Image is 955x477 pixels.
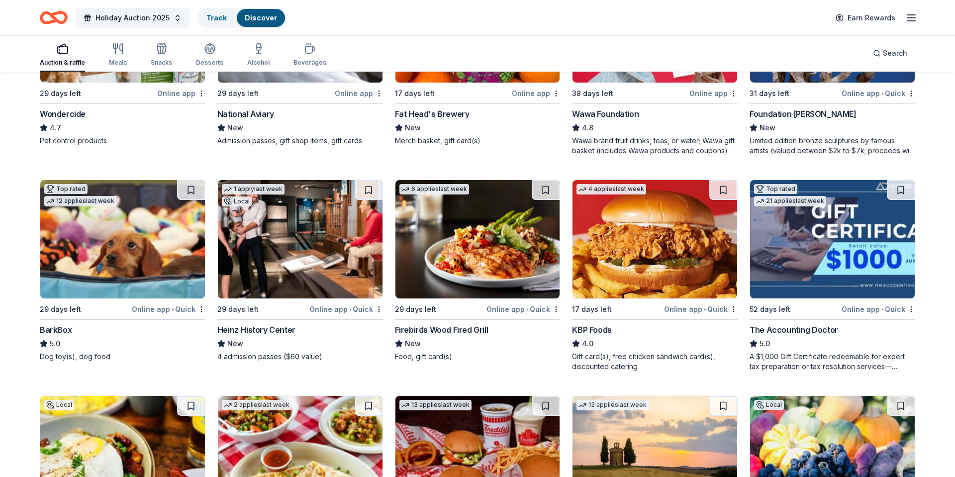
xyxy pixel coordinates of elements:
span: New [405,122,421,134]
div: 31 days left [750,88,789,99]
div: 13 applies last week [576,400,649,410]
span: • [881,90,883,97]
div: A $1,000 Gift Certificate redeemable for expert tax preparation or tax resolution services—recipi... [750,352,915,372]
div: Wondercide [40,108,86,120]
img: Image for KBP Foods [573,180,737,298]
div: Desserts [196,59,223,67]
div: 12 applies last week [44,196,116,206]
div: Meals [109,59,127,67]
div: Wawa Foundation [572,108,639,120]
div: 29 days left [395,303,436,315]
div: Beverages [293,59,326,67]
button: Beverages [293,39,326,72]
a: Image for The Accounting DoctorTop rated21 applieslast week52 days leftOnline app•QuickThe Accoun... [750,180,915,372]
div: Alcohol [247,59,270,67]
div: Local [754,400,784,410]
span: • [172,305,174,313]
span: • [526,305,528,313]
div: Merch basket, gift card(s) [395,136,561,146]
div: Local [44,400,74,410]
span: New [227,122,243,134]
button: Alcohol [247,39,270,72]
a: Image for Firebirds Wood Fired Grill6 applieslast week29 days leftOnline app•QuickFirebirds Wood ... [395,180,561,362]
a: Earn Rewards [830,9,901,27]
div: Local [222,196,252,206]
div: 52 days left [750,303,790,315]
div: Pet control products [40,136,205,146]
a: Discover [245,13,277,22]
div: 38 days left [572,88,613,99]
img: Image for Heinz History Center [218,180,382,298]
div: The Accounting Doctor [750,324,838,336]
div: 17 days left [572,303,612,315]
span: 5.0 [760,338,770,350]
div: 29 days left [217,88,259,99]
button: Search [865,43,915,63]
a: Image for BarkBoxTop rated12 applieslast week29 days leftOnline app•QuickBarkBox5.0Dog toy(s), do... [40,180,205,362]
div: Online app Quick [486,303,560,315]
div: Foundation [PERSON_NAME] [750,108,856,120]
span: 4.7 [50,122,61,134]
img: Image for Firebirds Wood Fired Grill [395,180,560,298]
div: Snacks [151,59,172,67]
div: Dog toy(s), dog food [40,352,205,362]
span: • [704,305,706,313]
div: Online app [512,87,560,99]
a: Image for KBP Foods4 applieslast week17 days leftOnline app•QuickKBP Foods4.0Gift card(s), free c... [572,180,738,372]
span: 4.0 [582,338,593,350]
div: Food, gift card(s) [395,352,561,362]
span: Search [883,47,907,59]
div: Online app Quick [842,303,915,315]
div: Online app [689,87,738,99]
div: 4 applies last week [576,184,646,194]
span: 4.8 [582,122,593,134]
div: BarkBox [40,324,72,336]
span: New [405,338,421,350]
div: Online app Quick [664,303,738,315]
div: 21 applies last week [754,196,826,206]
div: Firebirds Wood Fired Grill [395,324,488,336]
span: • [881,305,883,313]
a: Home [40,6,68,29]
div: 17 days left [395,88,435,99]
div: Wawa brand fruit drinks, teas, or water; Wawa gift basket (includes Wawa products and coupons) [572,136,738,156]
a: Image for Heinz History Center1 applylast weekLocal29 days leftOnline app•QuickHeinz History Cent... [217,180,383,362]
a: Track [206,13,227,22]
div: Online app Quick [842,87,915,99]
button: Meals [109,39,127,72]
div: Limited edition bronze sculptures by famous artists (valued between $2k to $7k; proceeds will spl... [750,136,915,156]
img: Image for The Accounting Doctor [750,180,915,298]
img: Image for BarkBox [40,180,205,298]
div: 2 applies last week [222,400,291,410]
div: Online app Quick [309,303,383,315]
div: Online app Quick [132,303,205,315]
button: Snacks [151,39,172,72]
div: 6 applies last week [399,184,469,194]
button: TrackDiscover [197,8,286,28]
div: Gift card(s), free chicken sandwich card(s), discounted catering [572,352,738,372]
span: New [760,122,775,134]
div: 4 admission passes ($60 value) [217,352,383,362]
button: Auction & raffle [40,39,85,72]
div: 1 apply last week [222,184,285,194]
div: Top rated [754,184,797,194]
div: Heinz History Center [217,324,295,336]
div: 29 days left [40,88,81,99]
div: Top rated [44,184,88,194]
span: New [227,338,243,350]
div: National Aviary [217,108,274,120]
div: Fat Head's Brewery [395,108,470,120]
div: 29 days left [217,303,259,315]
div: 29 days left [40,303,81,315]
span: Holiday Auction 2025 [95,12,170,24]
div: Auction & raffle [40,59,85,67]
span: 5.0 [50,338,60,350]
div: Online app [335,87,383,99]
div: KBP Foods [572,324,611,336]
div: Online app [157,87,205,99]
button: Desserts [196,39,223,72]
button: Holiday Auction 2025 [76,8,190,28]
div: Admission passes, gift shop items, gift cards [217,136,383,146]
div: 13 applies last week [399,400,472,410]
span: • [349,305,351,313]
